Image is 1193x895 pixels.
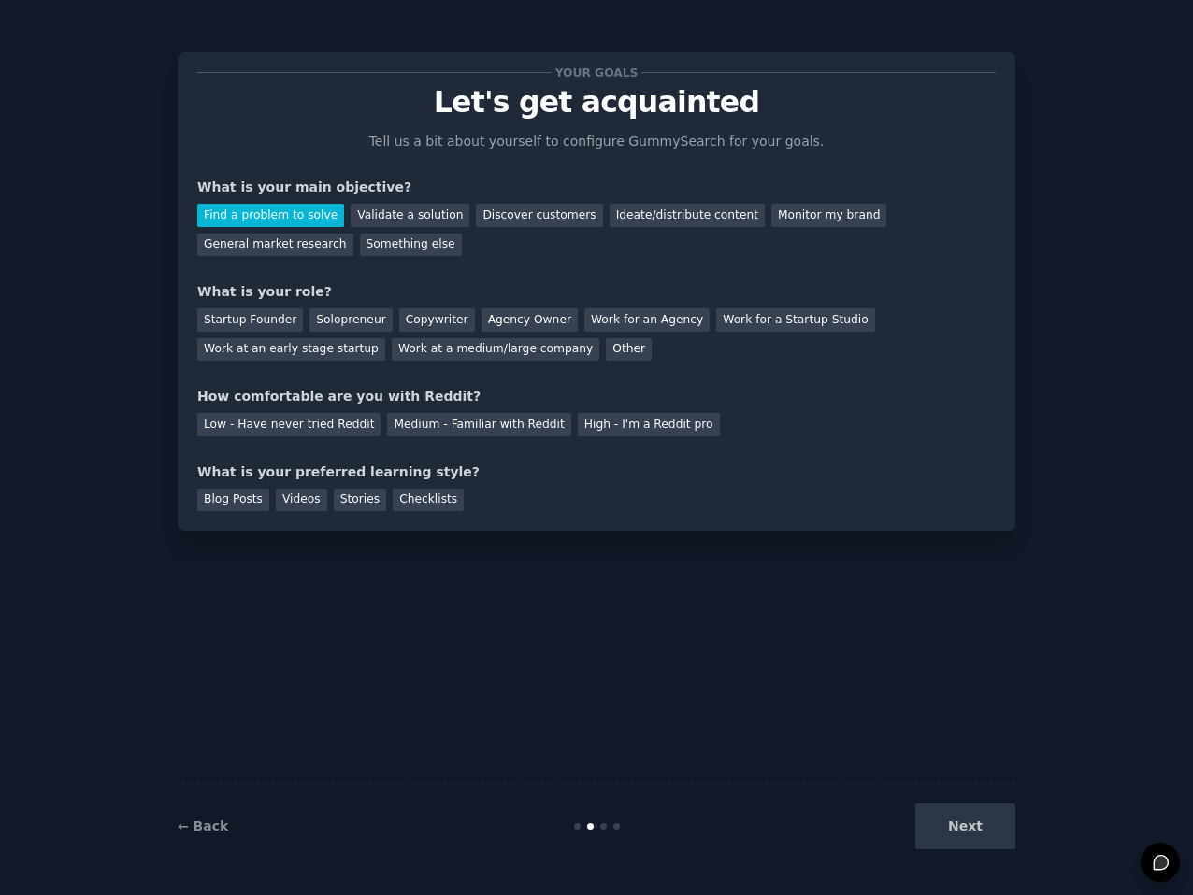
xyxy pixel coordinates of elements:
[387,413,570,436] div: Medium - Familiar with Reddit
[178,818,228,833] a: ← Back
[197,234,353,257] div: General market research
[610,204,765,227] div: Ideate/distribute content
[309,308,392,332] div: Solopreneur
[197,308,303,332] div: Startup Founder
[197,489,269,512] div: Blog Posts
[606,338,652,362] div: Other
[360,234,462,257] div: Something else
[197,178,996,197] div: What is your main objective?
[578,413,720,436] div: High - I'm a Reddit pro
[584,308,710,332] div: Work for an Agency
[334,489,386,512] div: Stories
[552,63,641,82] span: Your goals
[351,204,469,227] div: Validate a solution
[276,489,327,512] div: Videos
[197,387,996,406] div: How comfortable are you with Reddit?
[476,204,602,227] div: Discover customers
[197,338,385,362] div: Work at an early stage startup
[361,132,832,151] p: Tell us a bit about yourself to configure GummySearch for your goals.
[771,204,886,227] div: Monitor my brand
[197,204,344,227] div: Find a problem to solve
[197,462,996,482] div: What is your preferred learning style?
[716,308,874,332] div: Work for a Startup Studio
[197,413,381,436] div: Low - Have never tried Reddit
[482,308,578,332] div: Agency Owner
[197,86,996,119] p: Let's get acquainted
[393,489,464,512] div: Checklists
[392,338,599,362] div: Work at a medium/large company
[197,282,996,302] div: What is your role?
[399,308,475,332] div: Copywriter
